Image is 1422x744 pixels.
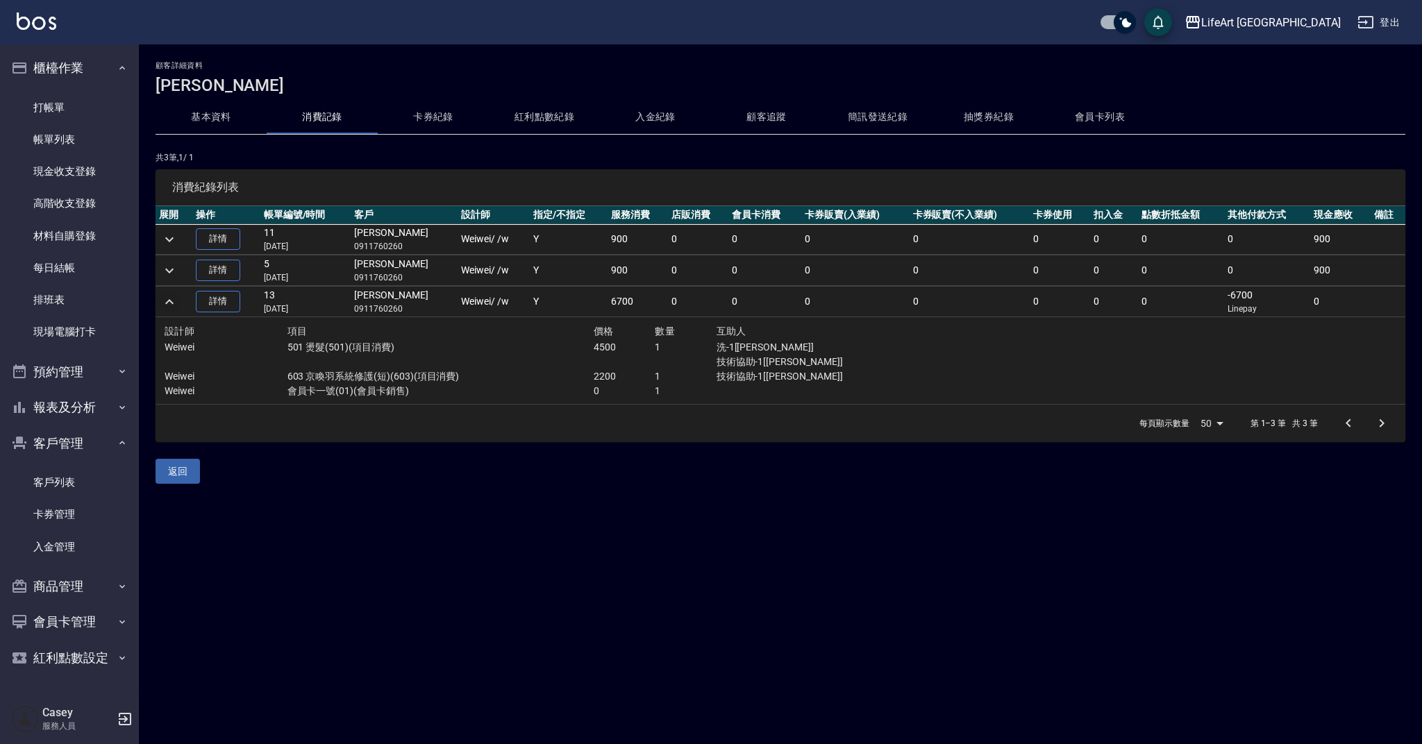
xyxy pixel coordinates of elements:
[655,384,716,398] p: 1
[801,224,909,255] td: 0
[1179,8,1346,37] button: LifeArt [GEOGRAPHIC_DATA]
[711,101,822,134] button: 顧客追蹤
[1139,417,1189,430] p: 每頁顯示數量
[6,124,133,155] a: 帳單列表
[196,260,240,281] a: 詳情
[351,255,458,286] td: [PERSON_NAME]
[822,101,933,134] button: 簡訊發送紀錄
[668,287,728,317] td: 0
[1090,206,1138,224] th: 扣入金
[264,271,347,284] p: [DATE]
[801,255,909,286] td: 0
[192,206,260,224] th: 操作
[594,325,614,337] span: 價格
[6,92,133,124] a: 打帳單
[156,459,200,484] button: 返回
[728,206,801,224] th: 會員卡消費
[668,224,728,255] td: 0
[1195,405,1228,442] div: 50
[156,61,1405,70] h2: 顧客詳細資料
[354,303,454,315] p: 0911760260
[287,384,594,398] p: 會員卡一號(01)(會員卡銷售)
[6,568,133,604] button: 商品管理
[717,340,901,355] p: 洗-1[[PERSON_NAME]]
[1090,255,1138,286] td: 0
[1310,224,1371,255] td: 900
[6,531,133,563] a: 入金管理
[165,340,287,355] p: Weiwei
[6,389,133,425] button: 報表及分析
[1030,224,1090,255] td: 0
[6,466,133,498] a: 客戶列表
[6,316,133,348] a: 現場電腦打卡
[717,369,901,384] p: 技術協助-1[[PERSON_NAME]]
[6,50,133,86] button: 櫃檯作業
[42,706,113,720] h5: Casey
[6,155,133,187] a: 現金收支登錄
[717,325,746,337] span: 互助人
[1201,14,1341,31] div: LifeArt [GEOGRAPHIC_DATA]
[165,384,287,398] p: Weiwei
[6,604,133,640] button: 會員卡管理
[1352,10,1405,35] button: 登出
[1030,287,1090,317] td: 0
[910,224,1030,255] td: 0
[6,284,133,316] a: 排班表
[594,340,655,355] p: 4500
[42,720,113,732] p: 服務人員
[600,101,711,134] button: 入金紀錄
[458,206,530,224] th: 設計師
[608,287,668,317] td: 6700
[1250,417,1318,430] p: 第 1–3 筆 共 3 筆
[6,498,133,530] a: 卡券管理
[1090,287,1138,317] td: 0
[489,101,600,134] button: 紅利點數紀錄
[156,76,1405,95] h3: [PERSON_NAME]
[156,206,192,224] th: 展開
[458,255,530,286] td: Weiwei / /w
[11,705,39,733] img: Person
[1138,255,1224,286] td: 0
[287,369,594,384] p: 603 京喚羽系統修護(短)(603)(項目消費)
[1224,206,1310,224] th: 其他付款方式
[608,224,668,255] td: 900
[6,187,133,219] a: 高階收支登錄
[1310,255,1371,286] td: 900
[351,206,458,224] th: 客戶
[260,206,351,224] th: 帳單編號/時間
[6,220,133,252] a: 材料自購登錄
[1030,206,1090,224] th: 卡券使用
[728,287,801,317] td: 0
[655,325,675,337] span: 數量
[159,291,180,312] button: expand row
[17,12,56,30] img: Logo
[801,287,909,317] td: 0
[1138,224,1224,255] td: 0
[196,291,240,312] a: 詳情
[6,425,133,462] button: 客戶管理
[260,224,351,255] td: 11
[267,101,378,134] button: 消費記錄
[196,228,240,250] a: 詳情
[1371,206,1405,224] th: 備註
[172,180,1389,194] span: 消費紀錄列表
[6,640,133,676] button: 紅利點數設定
[354,271,454,284] p: 0911760260
[608,255,668,286] td: 900
[260,287,351,317] td: 13
[530,255,608,286] td: Y
[156,151,1405,164] p: 共 3 筆, 1 / 1
[530,224,608,255] td: Y
[1138,287,1224,317] td: 0
[1310,287,1371,317] td: 0
[159,260,180,281] button: expand row
[6,354,133,390] button: 預約管理
[1138,206,1224,224] th: 點數折抵金額
[458,224,530,255] td: Weiwei / /w
[1144,8,1172,36] button: save
[910,255,1030,286] td: 0
[910,287,1030,317] td: 0
[159,229,180,250] button: expand row
[1224,255,1310,286] td: 0
[608,206,668,224] th: 服務消費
